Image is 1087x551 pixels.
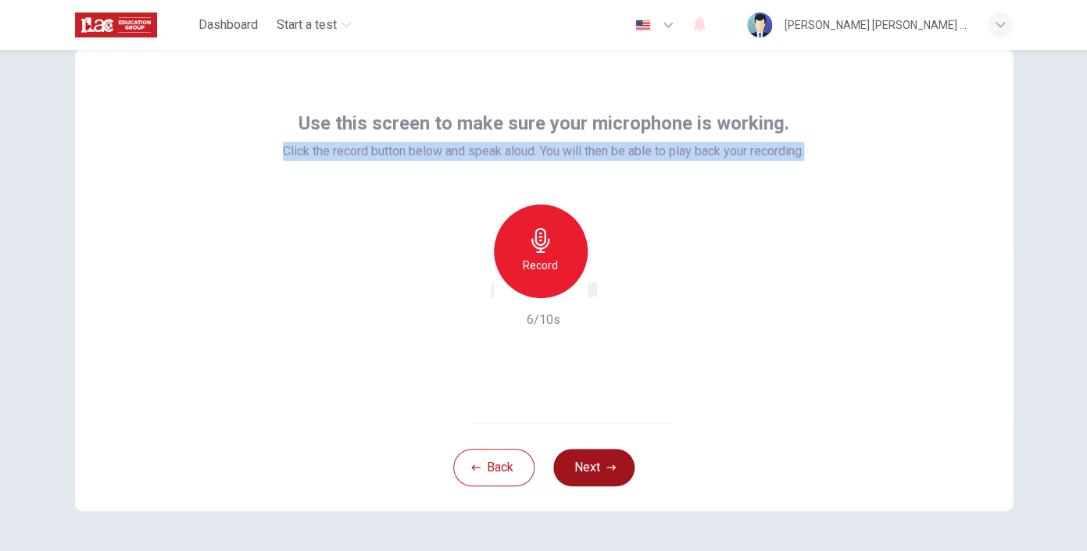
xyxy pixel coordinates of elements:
[277,16,337,34] span: Start a test
[747,12,772,37] img: Profile picture
[192,11,264,39] button: Dashboard
[785,16,969,34] div: [PERSON_NAME] [PERSON_NAME] [PERSON_NAME]
[270,11,357,39] button: Start a test
[553,449,635,486] button: Next
[198,16,258,34] span: Dashboard
[453,449,535,486] button: Back
[633,20,653,31] img: en
[299,111,789,136] span: Use this screen to make sure your microphone is working.
[75,9,193,41] a: ILAC logo
[283,142,804,161] span: Click the record button below and speak aloud. You will then be able to play back your recording.
[494,204,588,298] button: Record
[75,9,157,41] img: ILAC logo
[527,311,560,329] h6: 6/10s
[523,256,558,275] h6: Record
